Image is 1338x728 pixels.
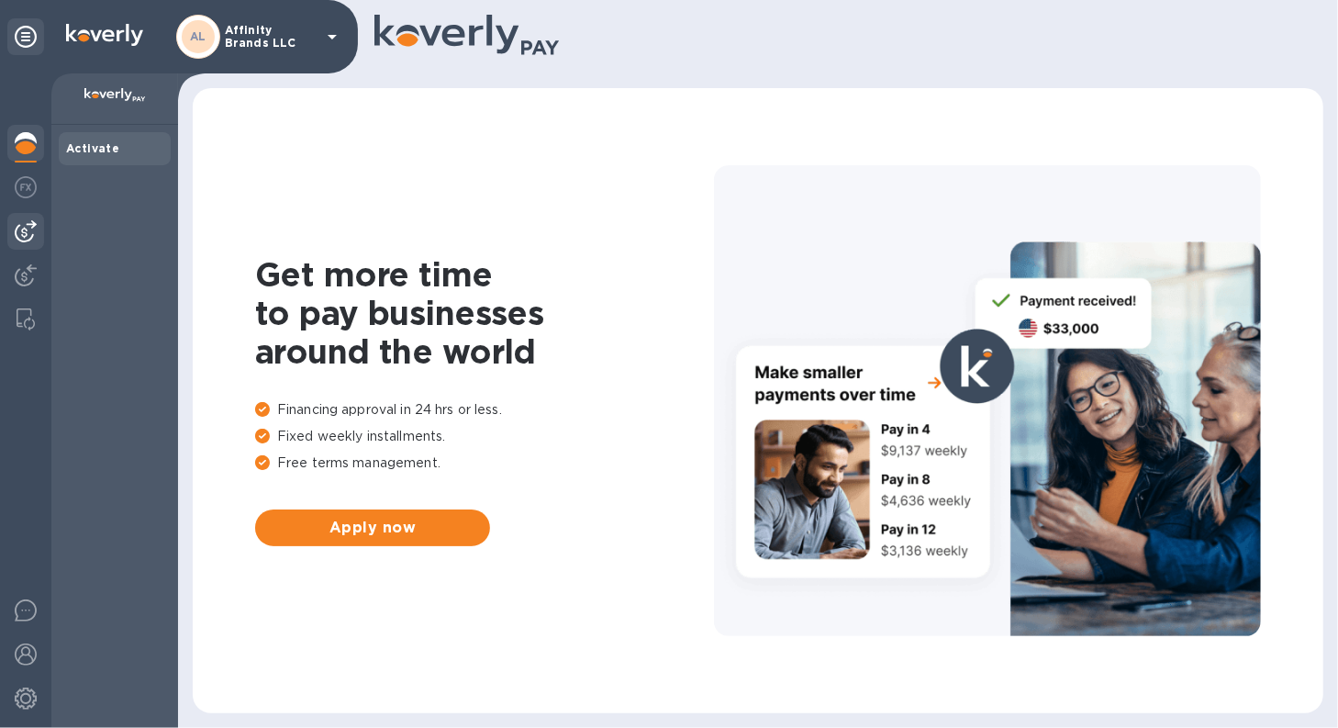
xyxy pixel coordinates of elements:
h1: Get more time to pay businesses around the world [255,255,714,371]
b: Activate [66,141,119,155]
img: Foreign exchange [15,176,37,198]
img: Logo [66,24,143,46]
b: AL [190,29,206,43]
span: Apply now [270,517,475,539]
p: Financing approval in 24 hrs or less. [255,400,714,420]
button: Apply now [255,510,490,546]
p: Affinity Brands LLC [225,24,317,50]
p: Fixed weekly installments. [255,427,714,446]
p: Free terms management. [255,454,714,473]
div: Unpin categories [7,18,44,55]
